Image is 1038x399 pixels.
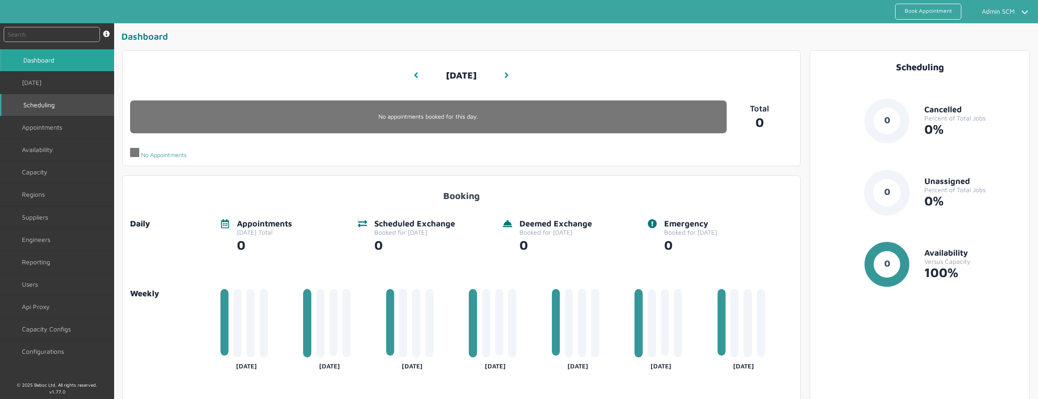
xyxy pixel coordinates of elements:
[7,236,15,243] img: md-people.svg
[519,236,592,252] div: 0
[22,168,51,176] span: Capacity
[121,31,1034,46] div: Dashboard
[924,177,1022,186] div: Unassigned
[22,325,74,333] span: Capacity Configs
[4,27,100,42] input: Search by: Ref, PostCode, MPAN, MPRN, Account, Customer
[22,124,66,131] span: Appointments
[374,229,455,236] div: Booked for [DATE]
[7,325,15,333] img: md-time.svg
[374,219,455,229] div: Scheduled Exchange
[22,348,68,355] span: Configurations
[7,258,15,266] img: md-book.svg
[130,289,213,299] a: Weekly
[7,168,15,176] img: capacity-left-menu.svg
[718,359,770,370] div: [DATE]
[7,5,53,17] img: Nexus
[924,186,1022,194] div: Percent of Total Jobs
[446,63,477,88] h3: [DATE]
[818,170,1022,230] a: 0UnassignedPercent of Total Jobs0%
[519,229,592,236] div: Booked for [DATE]
[237,229,292,236] div: [DATE] Total
[303,359,356,370] div: [DATE]
[7,281,15,288] img: user-left-menu.svg
[664,229,717,236] div: Booked for [DATE]
[924,115,1022,122] div: Percent of Total Jobs
[895,4,961,20] a: Book Appointment
[130,113,727,120] p: No appointments booked for this day.
[634,359,687,370] div: [DATE]
[7,124,15,131] img: appointments-left-menu.svg
[552,359,604,370] div: [DATE]
[924,122,1022,136] div: 0%
[23,101,58,109] span: Scheduling
[866,4,881,18] img: md-cloud-done.svg
[7,146,15,153] img: md-list.svg
[22,303,53,310] span: Api Proxy
[130,148,187,158] div: No Appointments
[9,57,16,64] img: md-desktop.svg
[924,248,1022,258] div: Availability
[469,359,521,370] div: [DATE]
[818,62,1022,72] div: Scheduling
[727,113,793,130] a: 0
[7,214,15,221] img: md-contract.svg
[23,57,58,64] span: Dashboard
[220,359,273,370] div: [DATE]
[22,214,52,221] span: Suppliers
[664,219,717,229] div: Emergency
[237,236,292,252] div: 0
[924,194,1022,208] div: 0%
[924,105,1022,115] div: Cancelled
[664,236,717,252] div: 0
[386,359,439,370] div: [DATE]
[818,98,1022,158] a: 0CancelledPercent of Total Jobs0%
[884,115,890,125] text: 0
[49,363,65,379] img: Beboc Logo
[727,104,793,114] p: Total
[9,101,16,109] img: scheduling-left-menu.svg
[22,146,57,153] span: Availability
[130,219,213,229] div: Daily
[374,236,455,252] div: 0
[22,79,45,86] span: [DATE]
[519,219,592,229] div: Deemed Exchange
[130,183,793,201] div: Booking
[22,191,48,198] span: Regions
[924,265,1022,280] div: 100%
[7,79,15,86] img: md-time.svg
[884,186,890,197] text: 0
[22,258,54,266] span: Reporting
[7,191,15,198] img: regions.left-menu.svg
[884,258,890,268] text: 0
[7,348,15,355] img: md-build.svg
[22,281,42,288] span: Users
[22,236,54,243] span: Engineers
[237,219,292,229] div: Appointments
[7,303,15,310] img: md-repeat.svg
[924,258,1022,265] div: Versus Capacity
